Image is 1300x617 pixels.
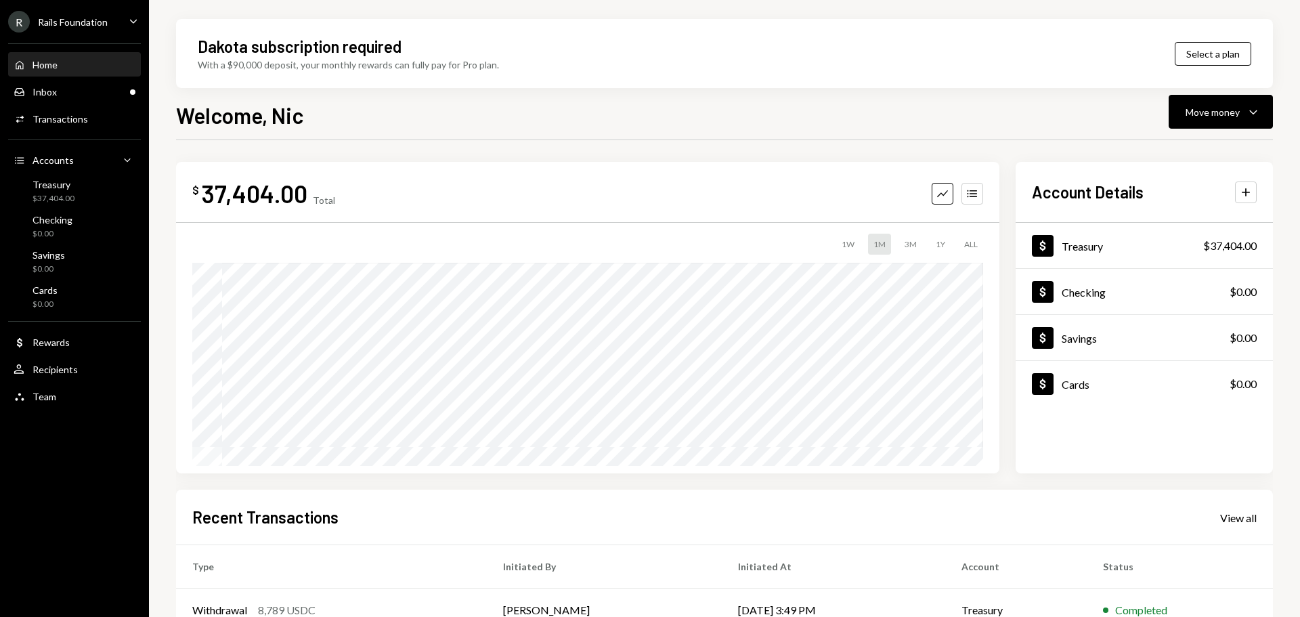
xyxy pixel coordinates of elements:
th: Initiated By [487,545,722,589]
div: $0.00 [32,228,72,240]
div: Home [32,59,58,70]
div: $0.00 [1230,376,1257,392]
th: Account [945,545,1087,589]
a: Accounts [8,148,141,172]
div: $0.00 [32,299,58,310]
div: Treasury [1062,240,1103,253]
a: Team [8,384,141,408]
div: Move money [1186,105,1240,119]
div: R [8,11,30,33]
a: Cards$0.00 [1016,361,1273,406]
a: Checking$0.00 [8,210,141,242]
a: Treasury$37,404.00 [8,175,141,207]
div: ALL [959,234,983,255]
div: Team [32,391,56,402]
div: 1Y [930,234,951,255]
a: Home [8,52,141,77]
div: Checking [1062,286,1106,299]
div: Cards [1062,378,1089,391]
a: View all [1220,510,1257,525]
a: Inbox [8,79,141,104]
div: Cards [32,284,58,296]
div: 1W [836,234,860,255]
div: 3M [899,234,922,255]
a: Transactions [8,106,141,131]
a: Treasury$37,404.00 [1016,223,1273,268]
div: Savings [1062,332,1097,345]
div: Recipients [32,364,78,375]
div: Savings [32,249,65,261]
div: $37,404.00 [32,193,74,205]
div: Dakota subscription required [198,35,402,58]
div: Accounts [32,154,74,166]
div: With a $90,000 deposit, your monthly rewards can fully pay for Pro plan. [198,58,499,72]
button: Select a plan [1175,42,1251,66]
button: Move money [1169,95,1273,129]
th: Initiated At [722,545,945,589]
a: Savings$0.00 [8,245,141,278]
div: Inbox [32,86,57,98]
div: $0.00 [1230,284,1257,300]
th: Status [1087,545,1273,589]
div: $0.00 [1230,330,1257,346]
a: Recipients [8,357,141,381]
div: Checking [32,214,72,226]
a: Savings$0.00 [1016,315,1273,360]
h2: Recent Transactions [192,506,339,528]
div: Rewards [32,337,70,348]
div: View all [1220,511,1257,525]
div: Transactions [32,113,88,125]
h2: Account Details [1032,181,1144,203]
a: Rewards [8,330,141,354]
div: Total [313,194,335,206]
a: Checking$0.00 [1016,269,1273,314]
div: Treasury [32,179,74,190]
th: Type [176,545,487,589]
div: 37,404.00 [202,178,307,209]
div: $0.00 [32,263,65,275]
div: $37,404.00 [1203,238,1257,254]
div: $ [192,184,199,197]
div: 1M [868,234,891,255]
h1: Welcome, Nic [176,102,303,129]
div: Rails Foundation [38,16,108,28]
a: Cards$0.00 [8,280,141,313]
